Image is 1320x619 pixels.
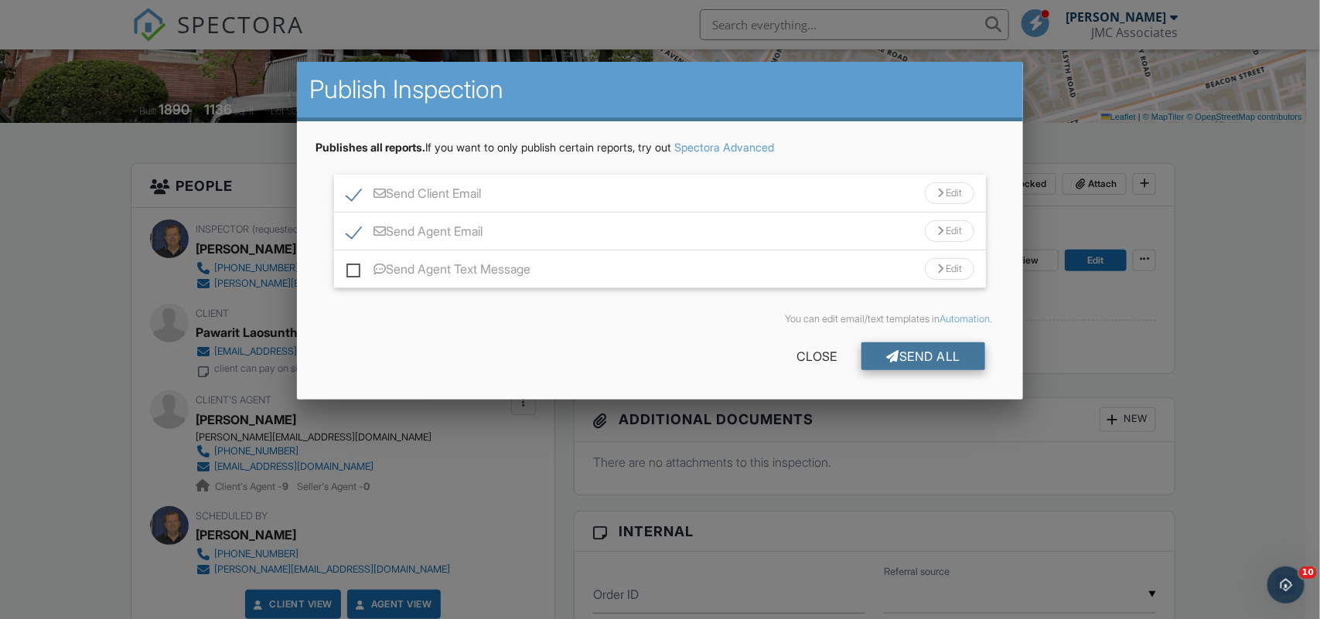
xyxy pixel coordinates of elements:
label: Send Agent Text Message [346,262,530,281]
a: Automation [940,313,990,325]
div: Edit [925,220,974,242]
strong: Publishes all reports. [316,141,425,154]
iframe: Intercom live chat [1267,566,1305,604]
div: You can edit email/text templates in . [328,313,992,325]
span: If you want to only publish certain reports, try out [316,141,671,154]
label: Send Agent Email [346,224,483,243]
span: 10 [1299,566,1317,579]
div: Edit [925,258,974,280]
a: Spectora Advanced [674,141,774,154]
h2: Publish Inspection [309,74,1011,105]
div: Edit [925,182,974,204]
label: Send Client Email [346,186,481,206]
div: Close [772,342,861,370]
div: Send All [861,342,985,370]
